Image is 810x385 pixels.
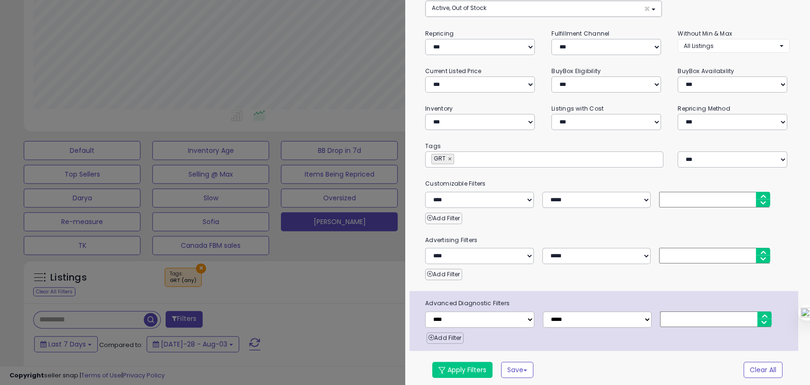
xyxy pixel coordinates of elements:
a: × [448,154,454,164]
span: Advanced Diagnostic Filters [418,298,798,309]
small: Current Listed Price [425,67,481,75]
small: Tags [418,141,797,151]
button: Add Filter [425,269,462,280]
span: × [643,4,650,14]
small: Customizable Filters [418,178,797,189]
small: Fulfillment Channel [551,29,609,38]
button: Add Filter [427,332,463,344]
button: Apply Filters [432,362,493,378]
small: Inventory [425,104,453,113]
span: Active, Out of Stock [432,4,486,12]
small: BuyBox Eligibility [551,67,601,75]
button: Save [501,362,533,378]
small: Without Min & Max [678,29,732,38]
span: All Listings [684,42,714,50]
span: GRT [432,154,446,162]
small: Repricing [425,29,454,38]
button: All Listings [678,39,790,53]
small: Advertising Filters [418,235,797,245]
small: Repricing Method [678,104,730,113]
button: Clear All [744,362,782,378]
button: Active, Out of Stock × [426,1,661,17]
small: Listings with Cost [551,104,604,113]
small: BuyBox Availability [678,67,734,75]
button: Add Filter [425,213,462,224]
